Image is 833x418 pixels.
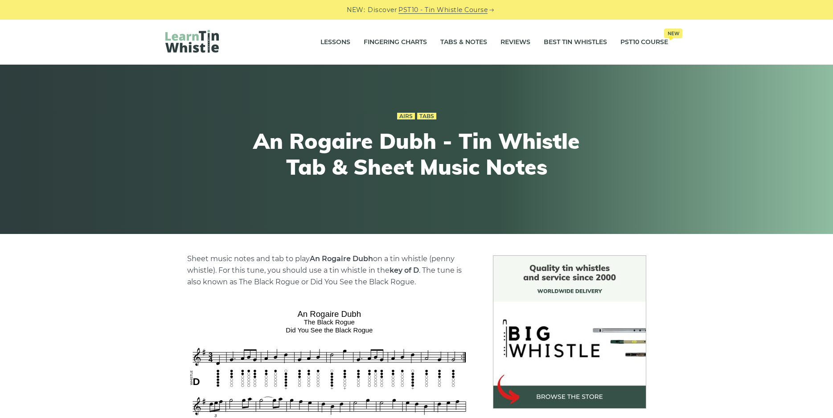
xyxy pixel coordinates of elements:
h1: An Rogaire Dubh - Tin Whistle Tab & Sheet Music Notes [253,128,581,180]
a: Fingering Charts [364,31,427,53]
a: Tabs [417,113,436,120]
img: LearnTinWhistle.com [165,30,219,53]
a: Tabs & Notes [440,31,487,53]
p: Sheet music notes and tab to play on a tin whistle (penny whistle). For this tune, you should use... [187,253,472,288]
img: BigWhistle Tin Whistle Store [493,255,646,409]
a: Best Tin Whistles [544,31,607,53]
a: PST10 CourseNew [620,31,668,53]
span: New [664,29,682,38]
strong: An Rogaire Dubh [310,254,373,263]
a: Airs [397,113,415,120]
a: Lessons [320,31,350,53]
strong: key of D [390,266,419,275]
a: Reviews [501,31,530,53]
